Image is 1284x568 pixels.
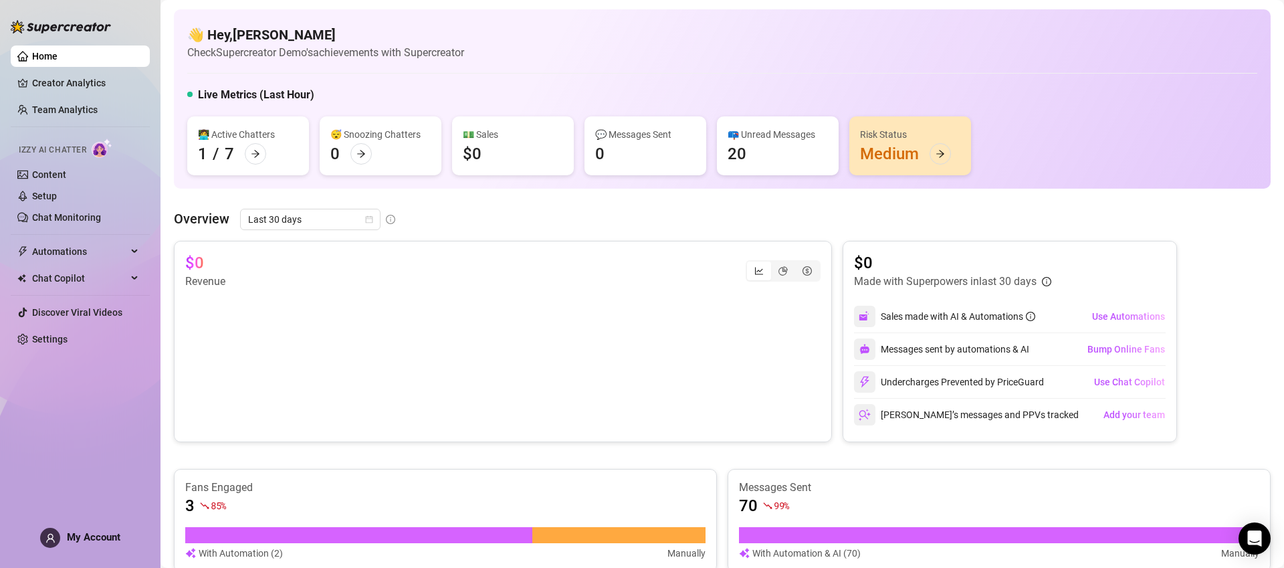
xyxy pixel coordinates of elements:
span: fall [763,501,772,510]
div: 👩‍💻 Active Chatters [198,127,298,142]
a: Content [32,169,66,180]
div: 📪 Unread Messages [728,127,828,142]
span: user [45,533,56,543]
div: Messages sent by automations & AI [854,339,1029,360]
article: Fans Engaged [185,480,706,495]
a: Team Analytics [32,104,98,115]
article: 70 [739,495,758,516]
button: Use Automations [1091,306,1166,327]
article: Manually [1221,546,1259,561]
div: Undercharges Prevented by PriceGuard [854,371,1044,393]
span: pie-chart [778,266,788,276]
a: Creator Analytics [32,72,139,94]
div: $0 [463,143,481,165]
article: Manually [667,546,706,561]
img: svg%3e [185,546,196,561]
span: thunderbolt [17,246,28,257]
article: 3 [185,495,195,516]
article: With Automation (2) [199,546,283,561]
div: Open Intercom Messenger [1239,523,1271,555]
article: Revenue [185,274,225,290]
span: info-circle [386,215,395,224]
article: Overview [174,209,229,229]
span: 85 % [211,499,226,512]
button: Bump Online Fans [1087,339,1166,360]
span: dollar-circle [802,266,812,276]
h4: 👋 Hey, [PERSON_NAME] [187,25,464,44]
span: arrow-right [936,149,945,159]
div: segmented control [746,260,821,282]
span: Last 30 days [248,209,372,229]
div: [PERSON_NAME]’s messages and PPVs tracked [854,404,1079,425]
article: $0 [185,252,204,274]
a: Discover Viral Videos [32,307,122,318]
span: Bump Online Fans [1087,344,1165,355]
article: Check Supercreator Demo's achievements with Supercreator [187,44,464,61]
span: calendar [365,215,373,223]
div: 7 [225,143,234,165]
span: info-circle [1042,277,1051,286]
span: Chat Copilot [32,268,127,289]
span: My Account [67,531,120,543]
img: svg%3e [859,376,871,388]
button: Use Chat Copilot [1093,371,1166,393]
div: 0 [330,143,340,165]
article: With Automation & AI (70) [752,546,861,561]
article: $0 [854,252,1051,274]
span: Use Automations [1092,311,1165,322]
img: AI Chatter [92,138,112,158]
div: 20 [728,143,746,165]
img: Chat Copilot [17,274,26,283]
div: 1 [198,143,207,165]
div: Risk Status [860,127,960,142]
h5: Live Metrics (Last Hour) [198,87,314,103]
span: arrow-right [356,149,366,159]
span: info-circle [1026,312,1035,321]
span: Use Chat Copilot [1094,377,1165,387]
a: Setup [32,191,57,201]
a: Settings [32,334,68,345]
div: 💵 Sales [463,127,563,142]
span: fall [200,501,209,510]
a: Home [32,51,58,62]
div: 😴 Snoozing Chatters [330,127,431,142]
span: arrow-right [251,149,260,159]
article: Made with Superpowers in last 30 days [854,274,1037,290]
div: 0 [595,143,605,165]
span: Izzy AI Chatter [19,144,86,157]
span: line-chart [754,266,764,276]
img: svg%3e [739,546,750,561]
img: logo-BBDzfeDw.svg [11,20,111,33]
img: svg%3e [859,344,870,355]
img: svg%3e [859,409,871,421]
span: Automations [32,241,127,262]
button: Add your team [1103,404,1166,425]
div: 💬 Messages Sent [595,127,695,142]
span: 99 % [774,499,789,512]
article: Messages Sent [739,480,1259,495]
img: svg%3e [859,310,871,322]
div: Sales made with AI & Automations [881,309,1035,324]
span: Add your team [1103,409,1165,420]
a: Chat Monitoring [32,212,101,223]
